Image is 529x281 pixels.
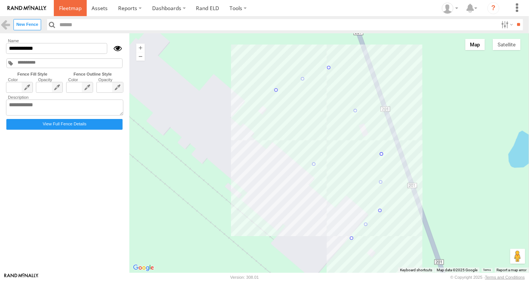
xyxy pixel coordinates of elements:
label: Click to view fence details [6,119,123,130]
div: Scott Ambler [439,3,461,14]
label: Name [6,39,123,43]
a: Terms (opens in new tab) [483,269,491,272]
label: Fence Outline Style [61,72,125,76]
button: Zoom in [136,43,145,52]
a: Terms and Conditions [485,275,525,280]
span: Map data ©2025 Google [437,268,477,272]
img: Google [131,263,156,273]
a: Open this area in Google Maps (opens a new window) [131,263,156,273]
i: ? [488,2,499,14]
button: Keyboard shortcuts [400,268,432,273]
button: Drag Pegman onto the map to open Street View [510,249,525,264]
button: Show satellite imagery [493,39,520,50]
label: Opacity [36,77,63,82]
label: Create New Fence [13,19,41,30]
button: Show street map [465,39,485,50]
div: Show/Hide fence [107,43,123,54]
div: Version: 308.01 [230,275,259,280]
label: Fence Fill Style [4,72,61,76]
label: Color [6,77,33,82]
button: Zoom out [136,52,145,61]
img: rand-logo.svg [7,6,46,11]
label: Search Filter Options [498,19,514,30]
a: Report a map error [497,268,527,272]
div: © Copyright 2025 - [450,275,525,280]
a: Visit our Website [4,274,39,281]
label: Color [66,77,93,82]
label: Description [6,95,123,100]
label: Opacity [96,77,123,82]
